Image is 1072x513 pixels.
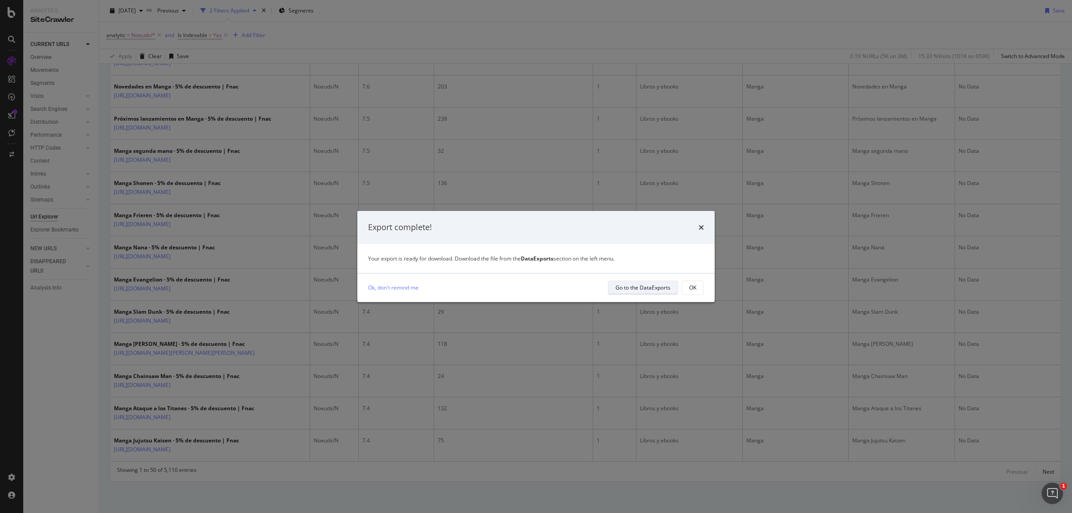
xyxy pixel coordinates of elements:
div: modal [357,211,715,302]
strong: DataExports [521,255,553,262]
div: OK [689,284,696,291]
span: 1 [1060,483,1067,490]
iframe: Intercom live chat [1042,483,1063,504]
span: section on the left menu. [521,255,615,262]
button: OK [682,281,704,295]
div: Export complete! [368,222,432,233]
div: Your export is ready for download. Download the file from the [368,255,704,262]
button: Go to the DataExports [608,281,678,295]
a: Ok, don't remind me [368,283,419,292]
div: times [699,222,704,233]
div: Go to the DataExports [616,284,670,291]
